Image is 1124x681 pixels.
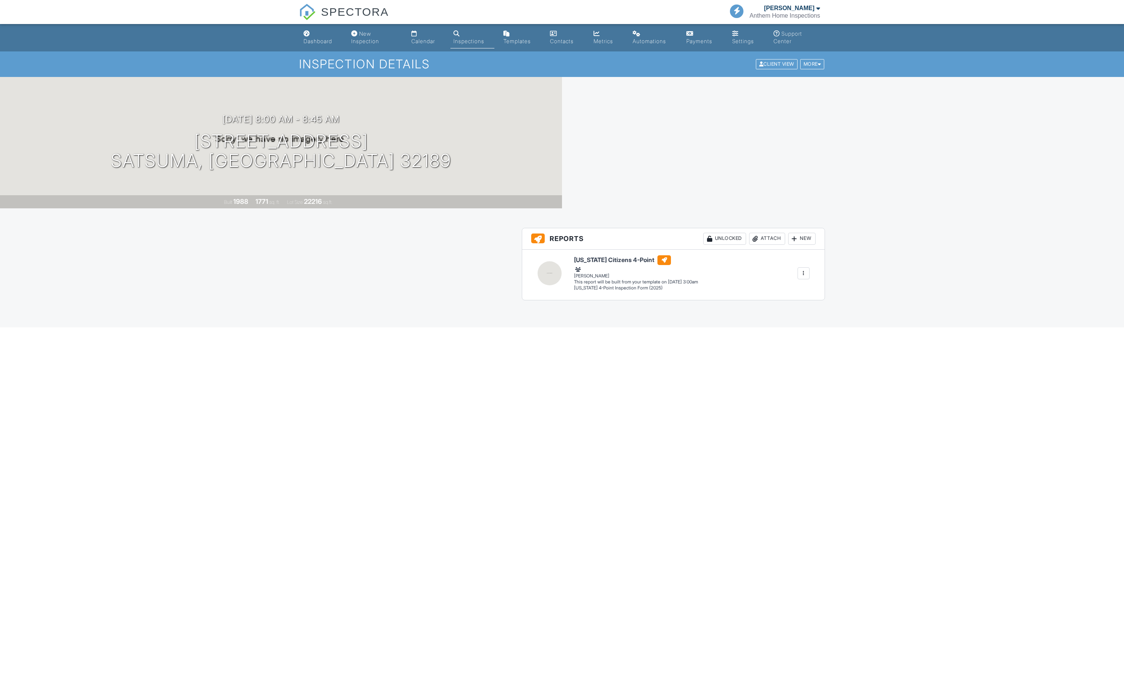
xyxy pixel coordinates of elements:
a: Dashboard [301,27,342,48]
div: [PERSON_NAME] [574,265,698,279]
a: Settings [729,27,764,48]
div: New [788,233,816,245]
div: Contacts [550,38,574,44]
a: New Inspection [348,27,402,48]
div: Dashboard [304,38,332,44]
span: sq.ft. [323,199,332,205]
span: SPECTORA [321,4,389,20]
div: [PERSON_NAME] [764,5,814,12]
div: More [800,59,825,69]
h3: Reports [522,228,825,250]
div: This report will be built from your template on [DATE] 3:00am [574,279,698,285]
div: 22216 [304,197,322,205]
a: Client View [755,61,799,66]
div: Calendar [411,38,435,44]
a: Payments [683,27,723,48]
img: The Best Home Inspection Software - Spectora [299,4,316,20]
span: Built [224,199,232,205]
div: Templates [503,38,531,44]
div: Anthem Home Inspections [749,12,820,20]
h1: [STREET_ADDRESS] Satsuma, [GEOGRAPHIC_DATA] 32189 [111,131,451,171]
h1: Inspection Details [299,57,825,71]
a: Automations (Basic) [630,27,678,48]
a: Templates [500,27,541,48]
span: Lot Size [287,199,303,205]
h6: [US_STATE] Citizens 4-Point [574,255,698,265]
h3: [DATE] 8:00 am - 8:45 am [222,114,340,124]
a: Contacts [547,27,585,48]
div: Automations [633,38,666,44]
div: Unlocked [703,233,746,245]
div: Payments [686,38,712,44]
div: 1771 [255,197,268,205]
a: Metrics [591,27,623,48]
div: [US_STATE] 4-Point Inspection Form (2025) [574,285,698,291]
div: Support Center [774,30,802,44]
div: Attach [749,233,785,245]
div: Client View [756,59,798,69]
div: Metrics [594,38,613,44]
a: SPECTORA [299,11,389,25]
a: Inspections [450,27,494,48]
div: Settings [732,38,754,44]
div: 1988 [233,197,248,205]
a: Support Center [770,27,823,48]
a: Calendar [408,27,444,48]
div: New Inspection [351,30,379,44]
span: sq. ft. [269,199,280,205]
div: Inspections [453,38,484,44]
